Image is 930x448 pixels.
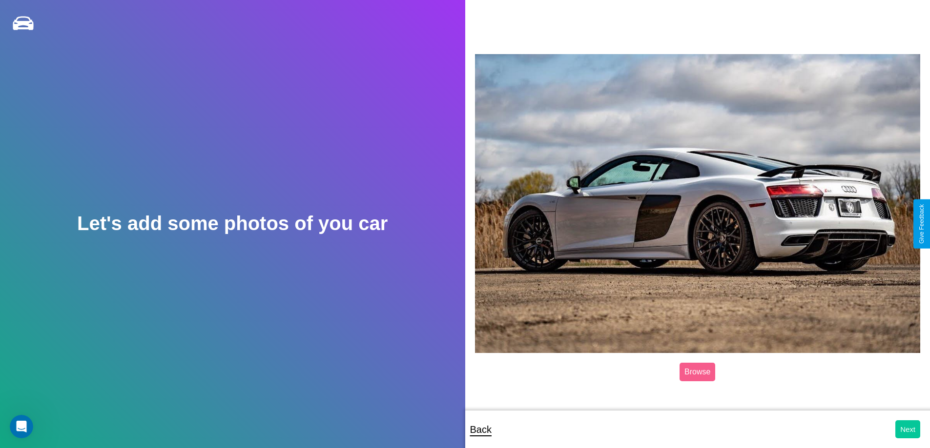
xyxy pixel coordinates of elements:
[895,420,920,438] button: Next
[470,421,492,438] p: Back
[680,363,715,381] label: Browse
[77,213,388,234] h2: Let's add some photos of you car
[475,54,921,353] img: posted
[10,415,33,438] iframe: Intercom live chat
[918,204,925,244] div: Give Feedback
